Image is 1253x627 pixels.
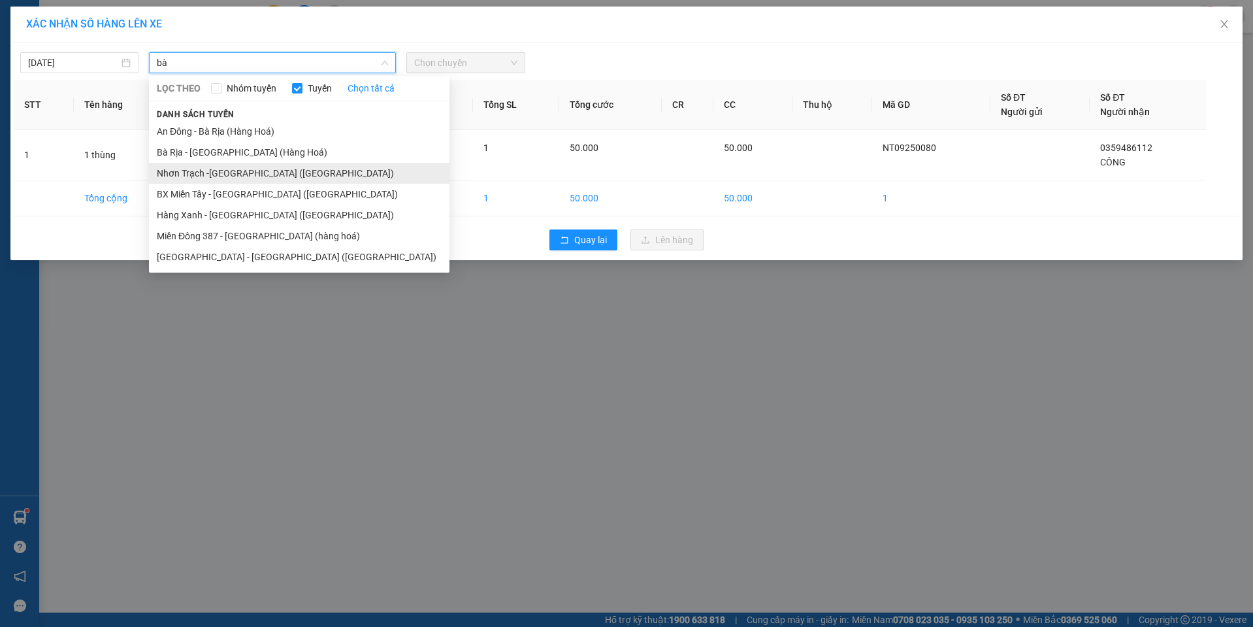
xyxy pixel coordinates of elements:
input: 14/09/2025 [28,56,119,70]
span: LỌC THEO [157,81,201,95]
a: Chọn tất cả [348,81,395,95]
li: Nhơn Trạch -[GEOGRAPHIC_DATA] ([GEOGRAPHIC_DATA]) [149,163,449,184]
span: Chọn chuyến [414,53,517,73]
span: XÁC NHẬN SỐ HÀNG LÊN XE [26,18,162,30]
span: CÔNG [1100,157,1126,167]
td: 1 [872,180,990,216]
li: Miền Đông 387 - [GEOGRAPHIC_DATA] (hàng hoá) [149,226,449,246]
td: 1 [14,130,74,180]
td: 50.000 [559,180,662,216]
span: down [381,59,389,67]
span: Nhóm tuyến [221,81,282,95]
button: uploadLên hàng [630,229,704,250]
td: 1 thùng [74,130,176,180]
th: Tổng SL [473,80,559,130]
button: Close [1206,7,1243,43]
td: 1 [473,180,559,216]
span: rollback [560,235,569,246]
th: Mã GD [872,80,990,130]
span: 50.000 [570,143,598,153]
span: Người nhận [1100,107,1150,117]
span: Số ĐT [1001,92,1026,103]
th: Tổng cước [559,80,662,130]
li: BX Miền Tây - [GEOGRAPHIC_DATA] ([GEOGRAPHIC_DATA]) [149,184,449,205]
span: close [1219,19,1229,29]
td: Tổng cộng [74,180,176,216]
button: rollbackQuay lại [549,229,617,250]
span: 50.000 [724,143,753,153]
li: Hàng Xanh - [GEOGRAPHIC_DATA] ([GEOGRAPHIC_DATA]) [149,205,449,226]
td: 50.000 [713,180,792,216]
span: 1 [483,143,489,153]
li: [GEOGRAPHIC_DATA] - [GEOGRAPHIC_DATA] ([GEOGRAPHIC_DATA]) [149,246,449,267]
span: 0359486112 [1100,143,1152,153]
th: STT [14,80,74,130]
th: CC [713,80,792,130]
span: Số ĐT [1100,92,1125,103]
span: NT09250080 [883,143,936,153]
th: CR [662,80,713,130]
span: Người gửi [1001,107,1043,117]
span: Tuyến [302,81,337,95]
li: Bà Rịa - [GEOGRAPHIC_DATA] (Hàng Hoá) [149,142,449,163]
span: Danh sách tuyến [149,109,242,120]
th: Thu hộ [792,80,872,130]
span: Quay lại [574,233,607,247]
th: Tên hàng [74,80,176,130]
li: An Đông - Bà Rịa (Hàng Hoá) [149,121,449,142]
